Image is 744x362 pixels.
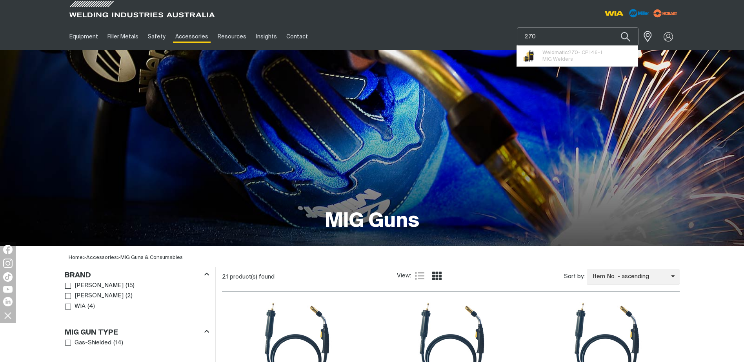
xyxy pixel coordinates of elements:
span: 270 [568,50,578,55]
h3: Brand [65,271,91,280]
a: Insights [251,23,281,50]
aside: Filters [65,267,209,348]
button: Search products [612,27,639,46]
span: > [83,255,86,260]
a: Accessories [171,23,213,50]
a: MIG Guns & Consumables [120,255,183,260]
span: ( 4 ) [87,302,95,311]
img: Instagram [3,259,13,268]
a: Contact [282,23,313,50]
a: Equipment [65,23,103,50]
ul: Suggestions [517,45,638,66]
span: Sort by: [564,272,585,281]
a: WIA [65,301,86,312]
span: [PERSON_NAME] [75,281,124,290]
img: YouTube [3,286,13,293]
span: > [86,255,120,260]
div: 21 [222,273,397,281]
a: Resources [213,23,251,50]
a: List view [415,271,424,281]
span: Weldmatic - CP146-1 [542,49,602,56]
span: ( 15 ) [126,281,135,290]
span: View: [397,271,411,281]
a: [PERSON_NAME] [65,291,124,301]
ul: Brand [65,281,209,312]
section: Product list controls [222,267,680,287]
span: ( 2 ) [126,291,133,300]
a: Accessories [86,255,117,260]
img: Facebook [3,245,13,254]
span: Item No. - ascending [587,272,671,281]
img: TikTok [3,272,13,282]
h3: MIG Gun Type [65,328,118,337]
span: WIA [75,302,85,311]
span: Gas-Shielded [75,338,111,348]
span: MIG Welders [542,57,573,62]
a: [PERSON_NAME] [65,281,124,291]
ul: MIG Gun Type [65,338,209,348]
div: Brand [65,270,209,280]
span: product(s) found [230,274,275,280]
a: Filler Metals [103,23,143,50]
span: [PERSON_NAME] [75,291,124,300]
input: Product name or item number... [517,28,638,45]
a: Safety [143,23,170,50]
img: miller [651,7,680,19]
nav: Main [65,23,526,50]
img: LinkedIn [3,297,13,306]
div: MIG Gun Type [65,327,209,337]
img: hide socials [1,309,15,322]
span: ( 14 ) [113,338,123,348]
a: Gas-Shielded [65,338,112,348]
h1: MIG Guns [325,209,419,234]
a: Home [69,255,83,260]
